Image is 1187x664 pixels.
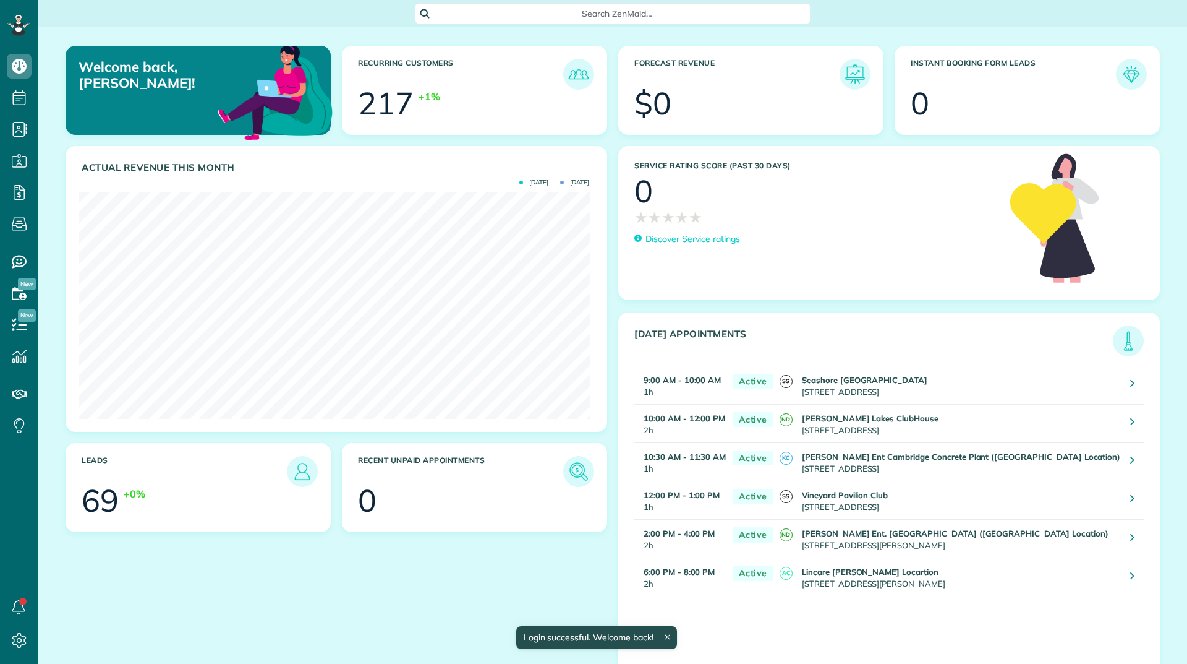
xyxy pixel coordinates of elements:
[780,375,793,388] span: SS
[802,452,1120,462] strong: [PERSON_NAME] Ent Cambridge Concrete Plant ([GEOGRAPHIC_DATA] Location)
[780,452,793,465] span: KC
[358,456,563,487] h3: Recent unpaid appointments
[802,567,938,577] strong: Lincare [PERSON_NAME] Locartion
[634,558,726,597] td: 2h
[648,207,662,228] span: ★
[645,233,740,246] p: Discover Service ratings
[799,558,1121,597] td: [STREET_ADDRESS][PERSON_NAME]
[634,442,726,481] td: 1h
[18,278,36,290] span: New
[634,176,653,207] div: 0
[124,487,145,501] div: +0%
[1119,62,1144,87] img: icon_form_leads-04211a6a04a5b2264e4ee56bc0799ec3eb69b7e499cbb523a139df1d13a81ae0.png
[802,528,1108,538] strong: [PERSON_NAME] Ent. [GEOGRAPHIC_DATA] ([GEOGRAPHIC_DATA] Location)
[733,527,773,543] span: Active
[911,59,1116,90] h3: Instant Booking Form Leads
[82,162,594,173] h3: Actual Revenue this month
[82,456,287,487] h3: Leads
[358,485,377,516] div: 0
[358,59,563,90] h3: Recurring Customers
[733,566,773,581] span: Active
[644,375,721,385] strong: 9:00 AM - 10:00 AM
[799,520,1121,558] td: [STREET_ADDRESS][PERSON_NAME]
[644,490,720,500] strong: 12:00 PM - 1:00 PM
[634,233,740,246] a: Discover Service ratings
[634,366,726,404] td: 1h
[799,481,1121,519] td: [STREET_ADDRESS]
[911,88,929,119] div: 0
[79,59,246,92] p: Welcome back, [PERSON_NAME]!
[799,366,1121,404] td: [STREET_ADDRESS]
[733,374,773,389] span: Active
[419,90,440,104] div: +1%
[799,442,1121,481] td: [STREET_ADDRESS]
[634,520,726,558] td: 2h
[843,62,867,87] img: icon_forecast_revenue-8c13a41c7ed35a8dcfafea3cbb826a0462acb37728057bba2d056411b612bbbe.png
[780,490,793,503] span: SS
[780,567,793,580] span: AC
[733,489,773,504] span: Active
[215,32,335,152] img: dashboard_welcome-42a62b7d889689a78055ac9021e634bf52bae3f8056760290aed330b23ab8690.png
[18,309,36,322] span: New
[644,413,725,423] strong: 10:00 AM - 12:00 PM
[634,481,726,519] td: 1h
[799,404,1121,442] td: [STREET_ADDRESS]
[662,207,675,228] span: ★
[802,490,888,500] strong: Vineyard Pavilion Club
[290,459,315,484] img: icon_leads-1bed01f49abd5b7fead27621c3d59655bb73ed531f8eeb49469d10e621d6b896.png
[634,329,1113,356] h3: [DATE] Appointments
[644,452,726,462] strong: 10:30 AM - 11:30 AM
[644,567,715,577] strong: 6:00 PM - 8:00 PM
[689,207,702,228] span: ★
[634,404,726,442] td: 2h
[634,59,840,90] h3: Forecast Revenue
[566,62,591,87] img: icon_recurring_customers-cf858462ba22bcd05b5a5880d41d6543d210077de5bb9ebc9590e49fd87d84ed.png
[802,375,927,385] strong: Seashore [GEOGRAPHIC_DATA]
[802,413,938,423] strong: [PERSON_NAME] Lakes ClubHouse
[780,413,793,426] span: ND
[644,528,715,538] strong: 2:00 PM - 4:00 PM
[358,88,414,119] div: 217
[733,451,773,466] span: Active
[634,88,671,119] div: $0
[1116,329,1141,353] img: icon_todays_appointments-901f7ab196bb0bea1936b74009e4eb5ffbc2d2711fa7634e0d609ed5ef32b18b.png
[566,459,591,484] img: icon_unpaid_appointments-47b8ce3997adf2238b356f14209ab4cced10bd1f174958f3ca8f1d0dd7fffeee.png
[675,207,689,228] span: ★
[560,179,589,186] span: [DATE]
[82,485,119,516] div: 69
[519,179,548,186] span: [DATE]
[634,207,648,228] span: ★
[780,528,793,541] span: ND
[516,626,676,649] div: Login successful. Welcome back!
[634,162,998,170] h3: Service Rating score (past 30 days)
[733,412,773,428] span: Active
